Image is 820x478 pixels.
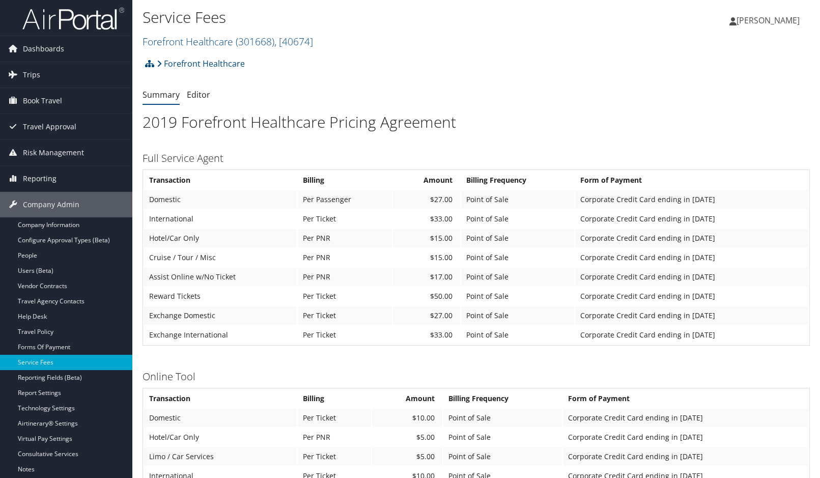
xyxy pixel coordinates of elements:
td: $27.00 [393,306,460,325]
span: Book Travel [23,88,62,114]
span: Reporting [23,166,56,191]
td: $15.00 [393,229,460,247]
td: Cruise / Tour / Misc [144,248,297,267]
td: $33.00 [393,326,460,344]
td: Point of Sale [461,190,574,209]
td: Per Ticket [298,287,392,305]
a: Summary [143,89,180,100]
td: Corporate Credit Card ending in [DATE] [575,210,808,228]
th: Transaction [144,171,297,189]
th: Billing Frequency [461,171,574,189]
th: Transaction [144,389,297,408]
a: Forefront Healthcare [143,35,313,48]
td: Per Passenger [298,190,392,209]
td: Hotel/Car Only [144,229,297,247]
span: , [ 40674 ] [274,35,313,48]
td: Hotel/Car Only [144,428,297,446]
td: International [144,210,297,228]
td: Limo / Car Services [144,447,297,466]
td: Exchange International [144,326,297,344]
td: $5.00 [372,428,443,446]
th: Form of Payment [563,389,808,408]
td: Corporate Credit Card ending in [DATE] [575,190,808,209]
td: Point of Sale [443,428,562,446]
a: Editor [187,89,210,100]
td: Per PNR [298,428,371,446]
td: Point of Sale [443,447,562,466]
td: Domestic [144,409,297,427]
td: $17.00 [393,268,460,286]
span: Risk Management [23,140,84,165]
td: Point of Sale [443,409,562,427]
td: Reward Tickets [144,287,297,305]
h1: Service Fees [143,7,587,28]
td: $27.00 [393,190,460,209]
td: Per PNR [298,229,392,247]
h3: Full Service Agent [143,151,810,165]
td: Corporate Credit Card ending in [DATE] [575,229,808,247]
td: Point of Sale [461,210,574,228]
td: Point of Sale [461,326,574,344]
td: Domestic [144,190,297,209]
span: ( 301668 ) [236,35,274,48]
th: Billing [298,389,371,408]
td: $50.00 [393,287,460,305]
td: $5.00 [372,447,443,466]
td: $10.00 [372,409,443,427]
span: Travel Approval [23,114,76,139]
span: [PERSON_NAME] [737,15,800,26]
td: Per Ticket [298,447,371,466]
th: Billing Frequency [443,389,562,408]
td: Corporate Credit Card ending in [DATE] [575,326,808,344]
span: Dashboards [23,36,64,62]
td: Corporate Credit Card ending in [DATE] [575,287,808,305]
a: [PERSON_NAME] [729,5,810,36]
td: Point of Sale [461,248,574,267]
h1: 2019 Forefront Healthcare Pricing Agreement [143,111,810,133]
td: Corporate Credit Card ending in [DATE] [575,306,808,325]
td: Point of Sale [461,229,574,247]
td: Assist Online w/No Ticket [144,268,297,286]
span: Company Admin [23,192,79,217]
td: Point of Sale [461,268,574,286]
a: Forefront Healthcare [157,53,245,74]
td: Point of Sale [461,287,574,305]
td: Corporate Credit Card ending in [DATE] [563,428,808,446]
span: Trips [23,62,40,88]
td: Per PNR [298,268,392,286]
td: $33.00 [393,210,460,228]
td: Corporate Credit Card ending in [DATE] [563,409,808,427]
th: Amount [372,389,443,408]
td: Corporate Credit Card ending in [DATE] [563,447,808,466]
td: Point of Sale [461,306,574,325]
td: Per Ticket [298,210,392,228]
img: airportal-logo.png [22,7,124,31]
td: Per Ticket [298,306,392,325]
td: Exchange Domestic [144,306,297,325]
td: $15.00 [393,248,460,267]
td: Corporate Credit Card ending in [DATE] [575,248,808,267]
td: Corporate Credit Card ending in [DATE] [575,268,808,286]
td: Per Ticket [298,409,371,427]
td: Per Ticket [298,326,392,344]
th: Billing [298,171,392,189]
td: Per PNR [298,248,392,267]
th: Form of Payment [575,171,808,189]
th: Amount [393,171,460,189]
h3: Online Tool [143,370,810,384]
